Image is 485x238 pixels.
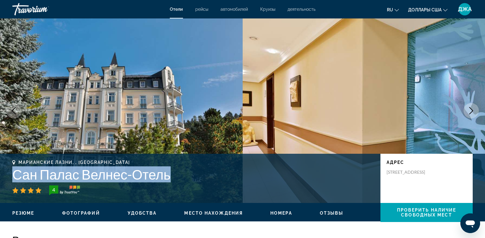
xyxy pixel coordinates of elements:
[18,160,130,165] span: Марианские Лазни, , [GEOGRAPHIC_DATA]
[460,213,480,233] iframe: Кнопка запуска окна обмена сообщениями
[408,7,442,12] span: Доллары США
[12,211,34,216] span: Резюме
[260,7,275,12] a: Круизы
[387,160,467,165] p: адрес
[62,211,100,216] span: Фотографий
[458,6,472,12] span: ДЖА
[387,7,393,12] span: ru
[195,7,208,12] a: рейсы
[387,5,399,14] button: Изменение языка
[170,7,183,12] a: Отели
[270,211,292,216] span: Номера
[270,210,292,216] button: Номера
[320,210,344,216] button: Отзывы
[387,169,436,175] p: [STREET_ADDRESS]
[6,103,22,118] button: Предыдущее изображение
[184,211,243,216] span: Место нахождения
[397,208,456,217] span: Проверить наличие свободных мест
[221,7,248,12] a: автомобилей
[49,185,80,195] img: trustyou-badge-hor.svg
[380,203,473,222] button: Проверить наличие свободных мест
[408,5,447,14] button: Изменить валюту
[12,210,34,216] button: Резюме
[128,210,157,216] button: Удобства
[288,7,316,12] a: деятельность
[62,210,100,216] button: Фотографий
[463,103,479,118] button: Следующее изображение
[184,210,243,216] button: Место нахождения
[47,186,60,193] div: 4
[12,1,74,17] a: Травориум
[12,166,374,182] h1: Сан Палас Велнес-Отель
[320,211,344,216] span: Отзывы
[128,211,157,216] span: Удобства
[457,3,473,16] button: Пользовательское меню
